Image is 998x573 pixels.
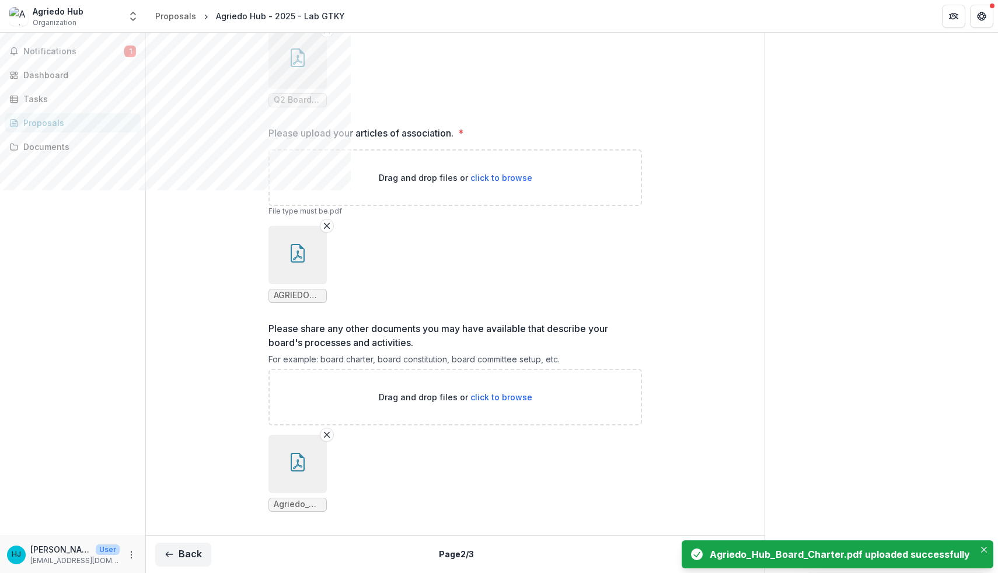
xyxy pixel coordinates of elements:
img: Agriedo Hub [9,7,28,26]
div: Agriedo Hub [33,5,83,18]
span: AGRIEDO Hub Constitution .pdf [274,291,322,301]
button: Close [977,543,991,557]
span: Notifications [23,47,124,57]
p: Drag and drop files or [379,172,532,184]
div: Notifications-bottom-right [677,536,998,573]
p: Page 2 / 3 [439,548,474,560]
button: More [124,548,138,562]
div: Agriedo Hub - 2025 - Lab GTKY [216,10,345,22]
p: [EMAIL_ADDRESS][DOMAIN_NAME] [30,555,120,566]
nav: breadcrumb [151,8,350,25]
div: Hadija Jabiri [12,551,21,558]
p: File type must be .pdf [268,206,642,216]
span: Organization [33,18,76,28]
div: Agriedo_Hub_Board_Charter.pdf uploaded successfully [710,547,970,561]
div: Remove FileAGRIEDO Hub Constitution .pdf [268,226,327,303]
div: Remove FileAgriedo_Hub_Board_Charter.pdf [268,435,327,512]
button: Open entity switcher [125,5,141,28]
button: Get Help [970,5,993,28]
span: Agriedo_Hub_Board_Charter.pdf [274,499,322,509]
div: Remove FileQ2 Board Minutes Agriedo Hub .pdf [268,30,327,107]
button: Remove File [320,219,334,233]
span: Q2 Board Minutes Agriedo Hub .pdf [274,95,322,105]
a: Proposals [5,113,141,132]
span: click to browse [470,392,532,402]
a: Tasks [5,89,141,109]
div: Proposals [155,10,196,22]
button: Back [155,543,211,566]
div: For example: board charter, board constitution, board committee setup, etc. [268,354,642,369]
button: Notifications1 [5,42,141,61]
p: Please share any other documents you may have available that describe your board's processes and ... [268,322,635,350]
div: Proposals [23,117,131,129]
button: Remove File [320,428,334,442]
p: [PERSON_NAME] [30,543,91,555]
p: User [96,544,120,555]
p: Please upload your articles of association. [268,126,453,140]
a: Dashboard [5,65,141,85]
div: Documents [23,141,131,153]
a: Proposals [151,8,201,25]
button: Partners [942,5,965,28]
a: Documents [5,137,141,156]
div: Dashboard [23,69,131,81]
p: Drag and drop files or [379,391,532,403]
div: Tasks [23,93,131,105]
span: 1 [124,46,136,57]
span: click to browse [470,173,532,183]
